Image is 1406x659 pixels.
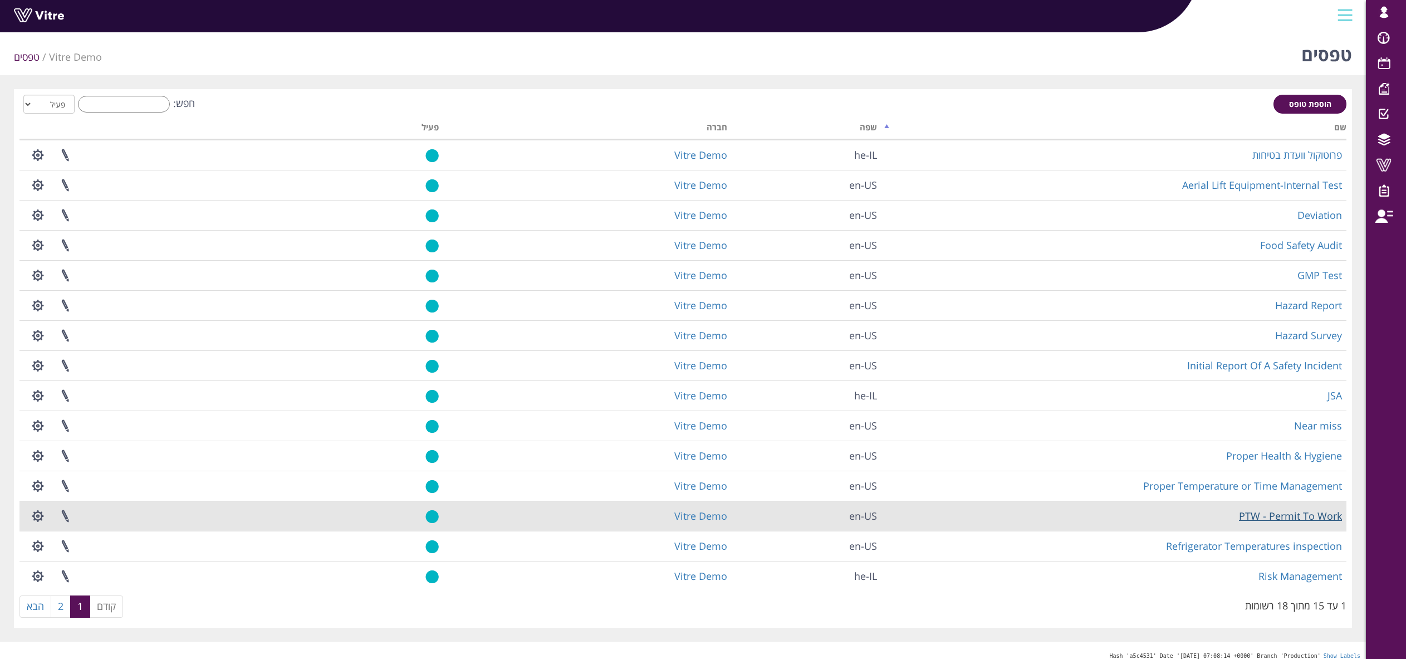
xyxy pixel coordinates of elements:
td: en-US [732,170,881,200]
a: הוספת טופס [1273,95,1346,114]
span: Hash 'a5c4531' Date '[DATE] 07:08:14 +0000' Branch 'Production' [1109,653,1320,659]
a: Vitre Demo [674,419,727,432]
a: Aerial Lift Equipment-Internal Test [1182,178,1342,192]
img: yes [425,570,439,584]
a: Vitre Demo [674,509,727,523]
td: en-US [732,411,881,441]
td: he-IL [732,140,881,170]
a: Vitre Demo [674,449,727,462]
img: yes [425,329,439,343]
a: 2 [51,595,71,618]
a: קודם [90,595,123,618]
img: yes [425,450,439,463]
img: yes [425,359,439,373]
a: Vitre Demo [49,50,102,64]
a: Food Safety Audit [1260,238,1342,252]
td: en-US [732,260,881,290]
a: JSA [1327,389,1342,402]
a: PTW - Permit To Work [1239,509,1342,523]
a: Show Labels [1324,653,1360,659]
img: yes [425,480,439,494]
a: Proper Health & Hygiene [1226,449,1342,462]
span: הוספת טופס [1289,99,1331,109]
a: Vitre Demo [674,238,727,252]
td: en-US [732,471,881,501]
td: en-US [732,501,881,531]
a: Vitre Demo [674,269,727,282]
label: חפש: [75,96,195,113]
a: 1 [70,595,90,618]
a: Vitre Demo [674,359,727,372]
img: yes [425,510,439,524]
a: פרוטוקול וועדת בטיחות [1252,148,1342,162]
a: Deviation [1297,208,1342,222]
a: GMP Test [1297,269,1342,282]
a: Vitre Demo [674,479,727,492]
a: Vitre Demo [674,329,727,342]
a: Initial Report Of A Safety Incident [1187,359,1342,372]
td: en-US [732,350,881,380]
td: en-US [732,200,881,230]
img: yes [425,209,439,223]
a: Vitre Demo [674,389,727,402]
a: Hazard Report [1275,299,1342,312]
img: yes [425,419,439,433]
a: Vitre Demo [674,569,727,583]
img: yes [425,179,439,193]
img: yes [425,540,439,554]
img: yes [425,299,439,313]
a: Risk Management [1258,569,1342,583]
th: שם: activate to sort column descending [881,119,1346,140]
a: הבא [19,595,51,618]
th: פעיל [320,119,443,140]
td: en-US [732,320,881,350]
input: חפש: [78,96,170,113]
div: 1 עד 15 מתוך 18 רשומות [1245,594,1346,613]
td: he-IL [732,561,881,591]
a: Vitre Demo [674,178,727,192]
a: Vitre Demo [674,539,727,553]
a: Vitre Demo [674,148,727,162]
td: en-US [732,531,881,561]
td: en-US [732,290,881,320]
a: Near miss [1294,419,1342,432]
th: חברה [443,119,732,140]
img: yes [425,389,439,403]
a: Vitre Demo [674,208,727,222]
a: Vitre Demo [674,299,727,312]
td: he-IL [732,380,881,411]
a: Refrigerator Temperatures inspection [1166,539,1342,553]
img: yes [425,269,439,283]
a: Proper Temperature or Time Management [1143,479,1342,492]
img: yes [425,239,439,253]
td: en-US [732,441,881,471]
h1: טפסים [1301,28,1352,75]
li: טפסים [14,50,49,65]
img: yes [425,149,439,163]
th: שפה [732,119,881,140]
td: en-US [732,230,881,260]
a: Hazard Survey [1275,329,1342,342]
